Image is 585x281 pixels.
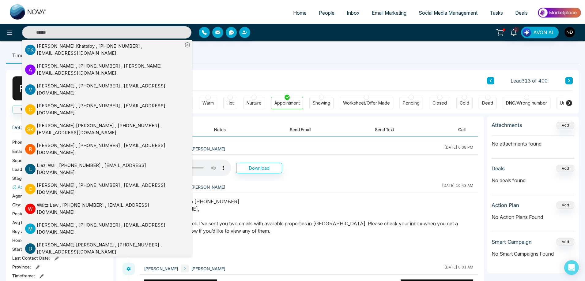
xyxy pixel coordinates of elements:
div: Warm [202,100,214,106]
h3: Action Plan [492,202,519,208]
span: Home [293,10,307,16]
span: Lead 313 of 400 [511,77,548,84]
p: S K [25,124,36,135]
p: C [25,104,36,115]
div: [PERSON_NAME] , [PHONE_NUMBER] , [EMAIL_ADDRESS][DOMAIN_NAME] [37,182,183,196]
div: Appointment [274,100,300,106]
a: People [313,7,341,19]
div: Waltz Law , [PHONE_NUMBER] , [EMAIL_ADDRESS][DOMAIN_NAME] [37,202,183,216]
p: No Action Plans Found [492,213,574,221]
div: Cold [460,100,469,106]
span: Tasks [490,10,503,16]
button: Add [557,122,574,129]
a: Inbox [341,7,366,19]
p: V [25,84,36,95]
div: F K [12,76,37,101]
img: Nova CRM Logo [10,4,47,20]
span: Inbox [347,10,360,16]
span: Buy Area : [12,228,32,235]
span: Avg Property Price : [12,219,51,226]
img: User Avatar [564,27,575,37]
p: D [25,243,36,254]
div: Nurture [247,100,262,106]
span: [PERSON_NAME] [191,184,225,190]
p: C [25,184,36,194]
span: Postal Code : [12,210,37,217]
span: People [319,10,334,16]
span: Province : [12,264,31,270]
span: [PERSON_NAME] [191,146,225,152]
h3: Details [12,124,107,134]
p: A [25,65,36,75]
p: L [25,164,36,174]
div: Unspecified [560,100,584,106]
div: Hot [227,100,234,106]
div: Closed [432,100,447,106]
p: No attachments found [492,135,574,147]
span: Deals [515,10,528,16]
button: Download [236,163,282,173]
div: Worksheet/Offer Made [343,100,390,106]
span: AVON AI [533,29,553,36]
button: Send Email [277,123,323,136]
span: Add [557,122,574,128]
a: Deals [509,7,534,19]
button: Call [446,123,478,136]
p: R [25,144,36,154]
h3: Deals [492,165,505,172]
span: Start Date : [12,246,34,252]
div: [PERSON_NAME] , [PHONE_NUMBER] , [EMAIL_ADDRESS][DOMAIN_NAME] [37,102,183,116]
p: No Smart Campaigns Found [492,250,574,257]
a: Email Marketing [366,7,413,19]
span: [PERSON_NAME] [144,265,178,272]
span: Stage: [12,175,25,181]
div: DNC/Wrong number [506,100,547,106]
p: W [25,204,36,214]
h3: Attachments [492,122,522,128]
button: Call [12,105,42,114]
p: No deals found [492,177,574,184]
button: Add [557,165,574,172]
span: Email: [12,148,24,154]
button: Notes [202,123,238,136]
div: Dead [482,100,493,106]
span: Agent: [12,193,25,199]
a: Social Media Management [413,7,484,19]
div: [PERSON_NAME] [PERSON_NAME] , [PHONE_NUMBER] , [EMAIL_ADDRESS][DOMAIN_NAME] [37,122,183,136]
a: Home [287,7,313,19]
div: Pending [403,100,420,106]
span: Phone: [12,139,26,145]
div: Open Intercom Messenger [564,260,579,275]
button: Add [557,238,574,246]
span: Email Marketing [372,10,406,16]
span: Last Contact Date : [12,255,50,261]
button: Add Address [12,184,44,190]
div: [PERSON_NAME] , [PHONE_NUMBER] , [PERSON_NAME][EMAIL_ADDRESS][DOMAIN_NAME] [37,63,183,76]
span: [PERSON_NAME] [191,265,225,272]
div: [PERSON_NAME] , [PHONE_NUMBER] , [EMAIL_ADDRESS][DOMAIN_NAME] [37,83,183,96]
span: Home Type : [12,237,36,243]
img: Lead Flow [523,28,531,37]
a: 3 [506,27,521,37]
img: Market-place.gif [537,6,581,20]
div: [DATE] 10:43 AM [442,183,473,191]
span: Lead Type: [12,166,34,172]
button: AVON AI [521,27,559,38]
span: Source: [12,157,28,164]
div: Showing [313,100,330,106]
div: [PERSON_NAME] , [PHONE_NUMBER] , [EMAIL_ADDRESS][DOMAIN_NAME] [37,222,183,235]
div: [PERSON_NAME] [PERSON_NAME] , [PHONE_NUMBER] , [EMAIL_ADDRESS][DOMAIN_NAME] [37,242,183,255]
span: Timeframe : [12,272,35,279]
span: City : [12,202,21,208]
span: Social Media Management [419,10,477,16]
button: Send Text [363,123,406,136]
div: Liezl Wal , [PHONE_NUMBER] , [EMAIL_ADDRESS][DOMAIN_NAME] [37,162,183,176]
span: 3 [514,27,519,32]
h3: Smart Campaign [492,239,532,245]
div: [DATE] 6:08 PM [444,145,473,153]
button: Add [557,202,574,209]
div: [PERSON_NAME] , [PHONE_NUMBER] , [EMAIL_ADDRESS][DOMAIN_NAME] [37,142,183,156]
li: Timeline [6,47,38,64]
div: [PERSON_NAME] Khattaby , [PHONE_NUMBER] , [EMAIL_ADDRESS][DOMAIN_NAME] [37,43,183,57]
a: Tasks [484,7,509,19]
